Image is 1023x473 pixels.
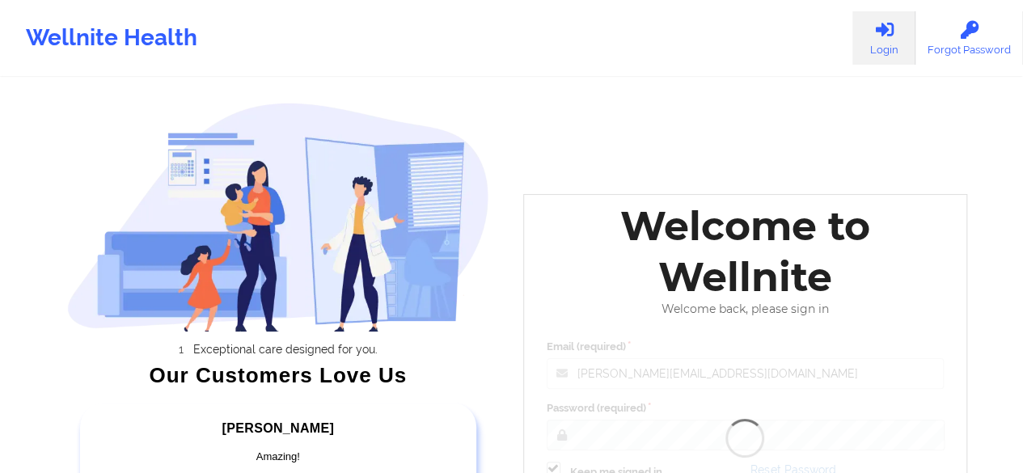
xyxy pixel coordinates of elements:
[67,367,489,383] div: Our Customers Love Us
[535,201,956,302] div: Welcome to Wellnite
[107,449,450,465] div: Amazing!
[852,11,915,65] a: Login
[915,11,1023,65] a: Forgot Password
[82,343,489,356] li: Exceptional care designed for you.
[222,421,334,435] span: [PERSON_NAME]
[67,102,489,332] img: wellnite-auth-hero_200.c722682e.png
[535,302,956,316] div: Welcome back, please sign in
